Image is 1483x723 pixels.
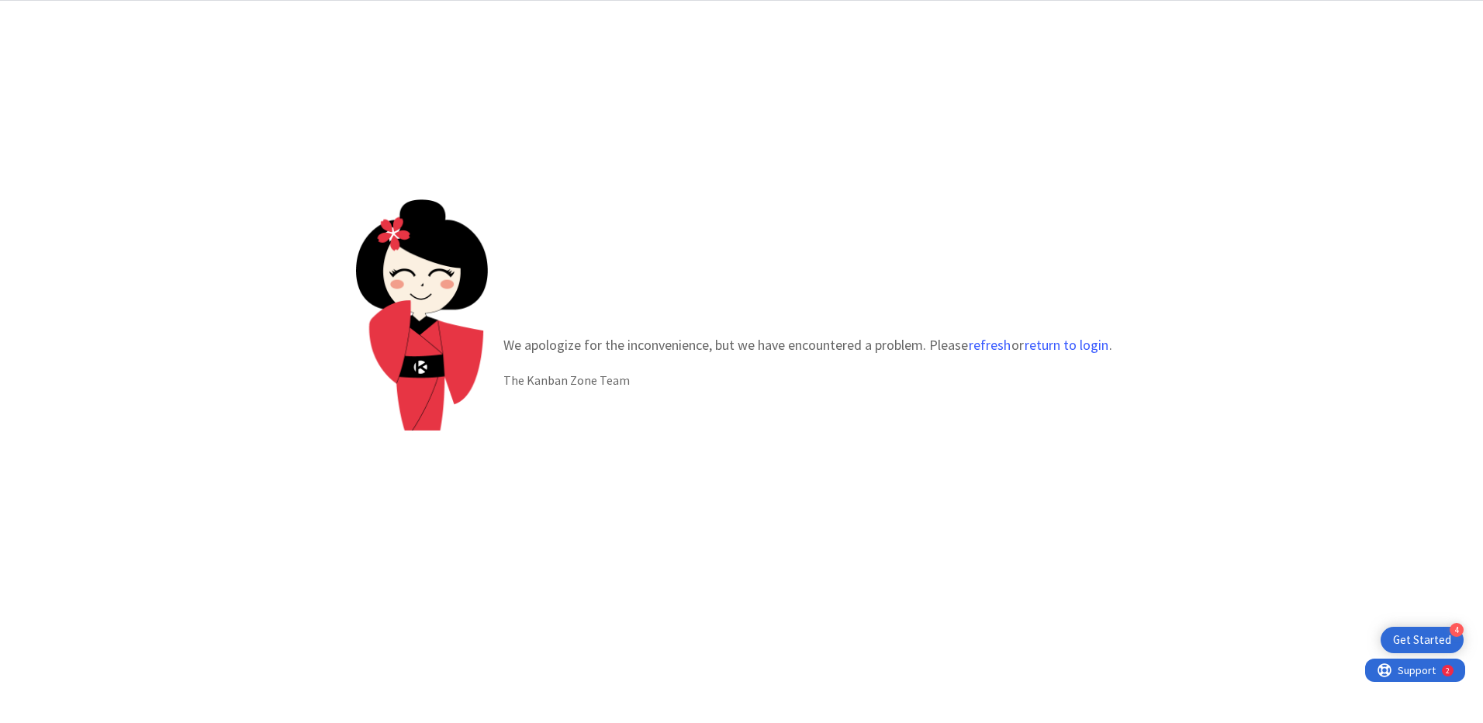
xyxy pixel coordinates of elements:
[1024,337,1109,353] button: return to login
[81,6,85,19] div: 2
[503,371,1112,389] div: The Kanban Zone Team
[503,334,1112,355] p: We apologize for the inconvenience, but we have encountered a problem. Please or .
[1450,623,1464,637] div: 4
[33,2,71,21] span: Support
[968,337,1011,353] button: refresh
[1393,632,1451,648] div: Get Started
[1381,627,1464,653] div: Open Get Started checklist, remaining modules: 4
